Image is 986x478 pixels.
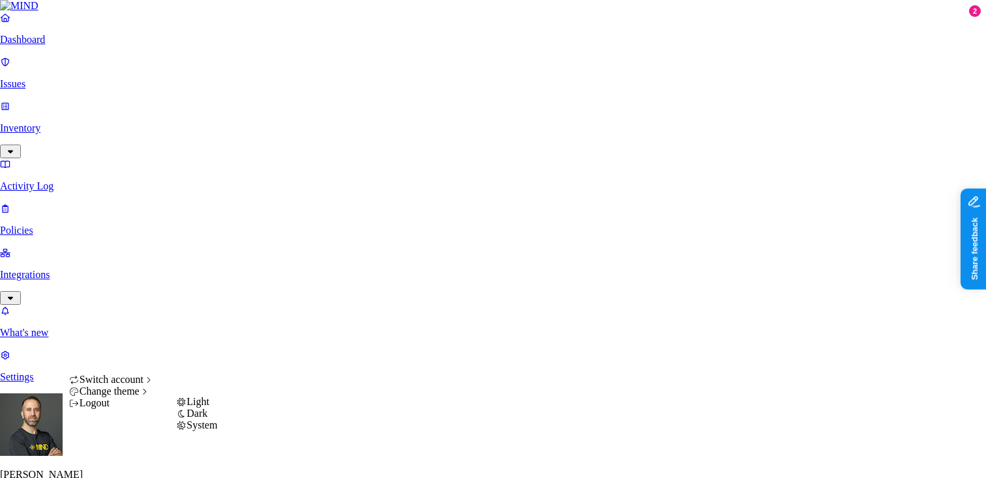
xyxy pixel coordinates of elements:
span: Switch account [80,374,143,385]
span: System [187,419,217,430]
span: Dark [187,408,207,419]
span: Light [187,396,209,407]
div: Logout [69,397,155,409]
span: Change theme [80,386,140,397]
